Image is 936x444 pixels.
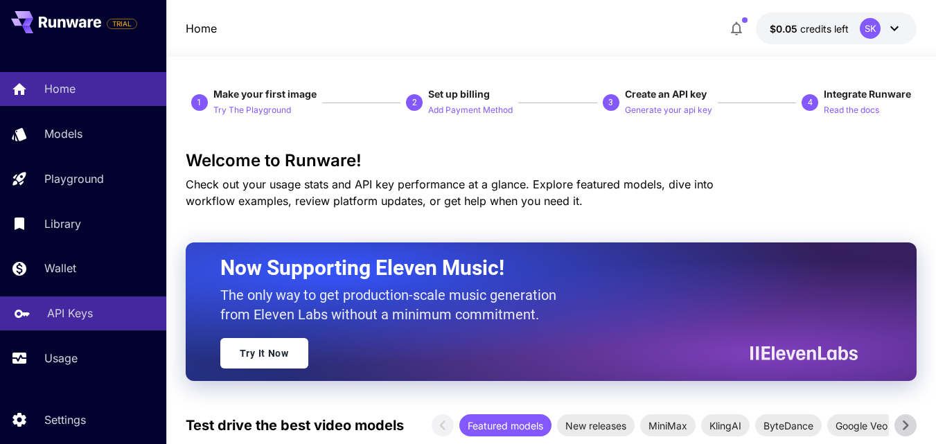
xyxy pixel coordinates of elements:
[827,414,896,436] div: Google Veo
[44,260,76,276] p: Wallet
[625,101,712,118] button: Generate your api key
[824,104,879,117] p: Read the docs
[44,350,78,366] p: Usage
[770,23,800,35] span: $0.05
[800,23,849,35] span: credits left
[186,20,217,37] a: Home
[755,418,822,433] span: ByteDance
[44,170,104,187] p: Playground
[220,255,847,281] h2: Now Supporting Eleven Music!
[557,418,635,433] span: New releases
[428,88,490,100] span: Set up billing
[44,215,81,232] p: Library
[459,418,551,433] span: Featured models
[640,418,696,433] span: MiniMax
[827,418,896,433] span: Google Veo
[44,80,76,97] p: Home
[220,338,308,368] a: Try It Now
[213,101,291,118] button: Try The Playground
[186,415,404,436] p: Test drive the best video models
[186,151,917,170] h3: Welcome to Runware!
[755,414,822,436] div: ByteDance
[213,104,291,117] p: Try The Playground
[625,88,707,100] span: Create an API key
[428,101,513,118] button: Add Payment Method
[824,88,911,100] span: Integrate Runware
[808,96,813,109] p: 4
[625,104,712,117] p: Generate your api key
[701,414,750,436] div: KlingAI
[459,414,551,436] div: Featured models
[756,12,917,44] button: $0.05SK
[608,96,613,109] p: 3
[824,101,879,118] button: Read the docs
[557,414,635,436] div: New releases
[44,411,86,428] p: Settings
[107,19,136,29] span: TRIAL
[640,414,696,436] div: MiniMax
[186,177,714,208] span: Check out your usage stats and API key performance at a glance. Explore featured models, dive int...
[213,88,317,100] span: Make your first image
[701,418,750,433] span: KlingAI
[47,305,93,321] p: API Keys
[44,125,82,142] p: Models
[197,96,202,109] p: 1
[770,21,849,36] div: $0.05
[186,20,217,37] nav: breadcrumb
[860,18,881,39] div: SK
[220,285,567,324] p: The only way to get production-scale music generation from Eleven Labs without a minimum commitment.
[428,104,513,117] p: Add Payment Method
[412,96,417,109] p: 2
[107,15,137,32] span: Add your payment card to enable full platform functionality.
